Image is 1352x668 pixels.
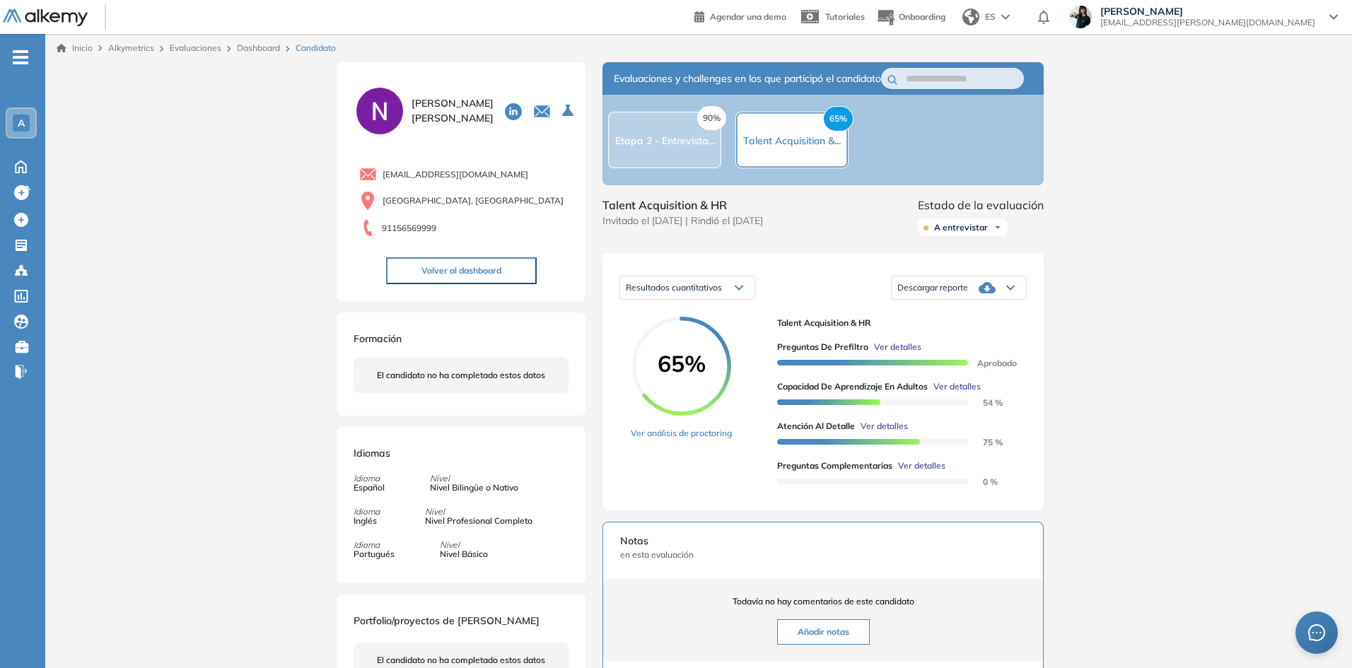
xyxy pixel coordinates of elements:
[876,2,945,33] button: Onboarding
[354,447,390,459] span: Idiomas
[620,549,1026,561] span: en esta evaluación
[777,420,855,433] span: Atención al detalle
[966,358,1017,368] span: Aprobado
[966,397,1003,408] span: 54 %
[386,257,537,284] button: Volver al dashboard
[899,11,945,22] span: Onboarding
[928,380,981,393] button: Ver detalles
[354,505,380,518] span: Idioma
[556,98,582,124] button: Seleccione la evaluación activa
[602,213,763,228] span: Invitado el [DATE] | Rindió el [DATE]
[874,341,921,353] span: Ver detalles
[383,194,564,207] span: [GEOGRAPHIC_DATA], [GEOGRAPHIC_DATA]
[823,106,853,131] span: 65%
[897,282,968,293] span: Descargar reporte
[966,437,1003,447] span: 75 %
[892,459,945,472] button: Ver detalles
[620,595,1026,608] span: Todavía no hay comentarios de este candidato
[962,8,979,25] img: world
[918,197,1044,213] span: Estado de la evaluación
[430,472,518,485] span: Nivel
[626,282,722,293] span: Resultados cuantitativos
[934,222,988,233] span: A entrevistar
[108,42,154,53] span: Alkymetrics
[1100,17,1315,28] span: [EMAIL_ADDRESS][PERSON_NAME][DOMAIN_NAME]
[377,654,545,667] span: El candidato no ha completado estos datos
[868,341,921,353] button: Ver detalles
[966,476,998,487] span: 0 %
[1100,6,1315,17] span: [PERSON_NAME]
[632,352,731,375] span: 65%
[631,427,732,440] a: Ver análisis de proctoring
[377,369,545,382] span: El candidato no ha completado estos datos
[354,515,380,527] span: Inglés
[825,11,865,22] span: Tutoriales
[354,481,385,494] span: Español
[18,117,25,129] span: A
[354,472,385,485] span: Idioma
[933,380,981,393] span: Ver detalles
[898,459,945,472] span: Ver detalles
[237,42,280,53] a: Dashboard
[985,11,996,23] span: ES
[620,534,1026,549] span: Notas
[615,134,715,147] span: Etapa 2 - Entrevista...
[354,85,406,137] img: PROFILE_MENU_LOGO_USER
[743,134,841,147] span: Talent Acquisition &...
[425,505,532,518] span: Nivel
[354,332,402,345] span: Formación
[861,420,908,433] span: Ver detalles
[602,197,763,213] span: Talent Acquisition & HR
[777,619,870,645] button: Añadir notas
[3,9,88,27] img: Logo
[777,459,892,472] span: Preguntas complementarias
[440,539,488,551] span: Nivel
[1001,14,1010,20] img: arrow
[296,42,336,54] span: Candidato
[170,42,221,53] a: Evaluaciones
[383,168,528,181] span: [EMAIL_ADDRESS][DOMAIN_NAME]
[354,548,395,561] span: Portugués
[697,106,726,130] span: 90%
[710,11,786,22] span: Agendar una demo
[354,539,395,551] span: Idioma
[614,71,881,86] span: Evaluaciones y challenges en los que participó el candidato
[13,56,28,59] i: -
[425,515,532,527] span: Nivel Profesional Completo
[777,317,1015,329] span: Talent Acquisition & HR
[412,96,494,126] span: [PERSON_NAME] [PERSON_NAME]
[993,223,1002,232] img: Ícono de flecha
[57,42,93,54] a: Inicio
[777,341,868,353] span: Preguntas de Prefiltro
[382,222,436,235] span: 91156569999
[694,7,786,24] a: Agendar una demo
[354,614,540,627] span: Portfolio/proyectos de [PERSON_NAME]
[430,481,518,494] span: Nivel Bilingüe o Nativo
[777,380,928,393] span: Capacidad de Aprendizaje en Adultos
[855,420,908,433] button: Ver detalles
[1308,624,1325,641] span: message
[440,548,488,561] span: Nivel Básico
